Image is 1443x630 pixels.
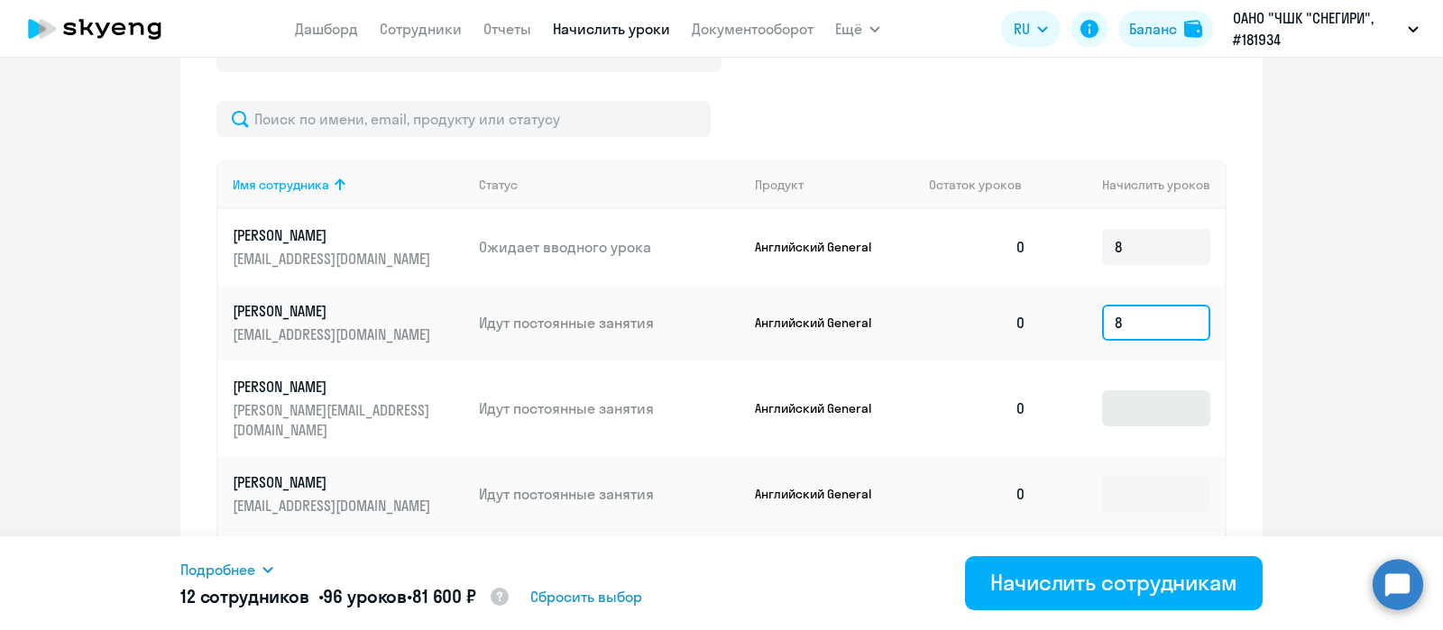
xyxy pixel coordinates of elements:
[483,20,531,38] a: Отчеты
[233,324,435,344] p: [EMAIL_ADDRESS][DOMAIN_NAME]
[380,20,462,38] a: Сотрудники
[929,177,1041,193] div: Остаток уроков
[990,568,1237,597] div: Начислить сотрудникам
[692,20,813,38] a: Документооборот
[180,584,510,611] h5: 12 сотрудников • •
[233,249,435,269] p: [EMAIL_ADDRESS][DOMAIN_NAME]
[233,301,435,321] p: [PERSON_NAME]
[915,532,1041,607] td: 0
[915,285,1041,361] td: 0
[1041,160,1225,209] th: Начислить уроков
[323,585,407,607] span: 96 уроков
[1184,20,1202,38] img: balance
[216,101,711,137] input: Поиск по имени, email, продукту или статусу
[233,400,435,440] p: [PERSON_NAME][EMAIL_ADDRESS][DOMAIN_NAME]
[835,11,880,47] button: Ещё
[965,556,1263,610] button: Начислить сотрудникам
[233,472,435,492] p: [PERSON_NAME]
[479,484,740,504] p: Идут постоянные занятия
[915,456,1041,532] td: 0
[915,209,1041,285] td: 0
[233,225,464,269] a: [PERSON_NAME][EMAIL_ADDRESS][DOMAIN_NAME]
[755,400,890,416] p: Английский General
[479,313,740,333] p: Идут постоянные занятия
[233,472,464,516] a: [PERSON_NAME][EMAIL_ADDRESS][DOMAIN_NAME]
[1014,18,1030,40] span: RU
[479,237,740,257] p: Ожидает вводного урока
[233,496,435,516] p: [EMAIL_ADDRESS][DOMAIN_NAME]
[233,377,435,397] p: [PERSON_NAME]
[835,18,862,40] span: Ещё
[233,301,464,344] a: [PERSON_NAME][EMAIL_ADDRESS][DOMAIN_NAME]
[553,20,670,38] a: Начислить уроки
[233,377,464,440] a: [PERSON_NAME][PERSON_NAME][EMAIL_ADDRESS][DOMAIN_NAME]
[1129,18,1177,40] div: Баланс
[412,585,476,607] span: 81 600 ₽
[755,239,890,255] p: Английский General
[530,586,642,607] span: Сбросить выбор
[233,177,464,193] div: Имя сотрудника
[295,20,358,38] a: Дашборд
[479,177,740,193] div: Статус
[1224,7,1428,50] button: ОАНО "ЧШК "СНЕГИРИ", #181934
[1118,11,1213,47] button: Балансbalance
[180,559,255,580] span: Подробнее
[915,361,1041,456] td: 0
[1233,7,1401,50] p: ОАНО "ЧШК "СНЕГИРИ", #181934
[479,177,518,193] div: Статус
[233,225,435,245] p: [PERSON_NAME]
[1001,11,1061,47] button: RU
[929,177,1022,193] span: Остаток уроков
[479,398,740,418] p: Идут постоянные занятия
[233,177,329,193] div: Имя сотрудника
[755,315,890,331] p: Английский General
[755,177,804,193] div: Продукт
[755,486,890,502] p: Английский General
[755,177,915,193] div: Продукт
